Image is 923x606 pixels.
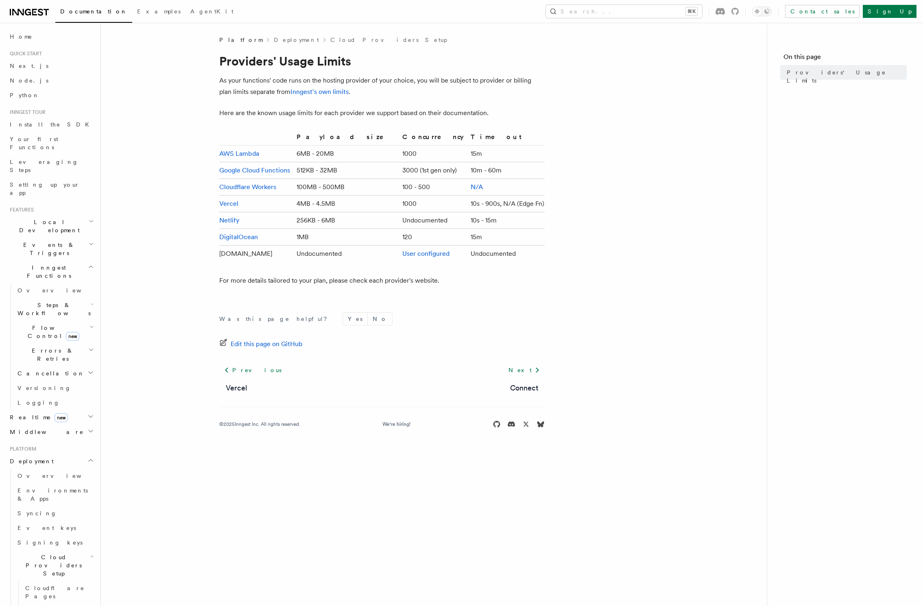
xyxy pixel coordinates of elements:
[7,425,96,439] button: Middleware
[7,283,96,410] div: Inngest Functions
[219,150,259,157] a: AWS Lambda
[752,7,772,16] button: Toggle dark mode
[290,88,349,96] a: Inngest's own limits
[14,301,91,317] span: Steps & Workflows
[274,36,319,44] a: Deployment
[10,181,80,196] span: Setting up your app
[7,59,96,73] a: Next.js
[467,212,545,229] td: 10s - 15m
[17,385,71,391] span: Versioning
[219,166,290,174] a: Google Cloud Functions
[467,229,545,246] td: 15m
[55,413,68,422] span: new
[7,132,96,155] a: Your first Functions
[132,2,185,22] a: Examples
[504,363,545,377] a: Next
[293,246,399,262] td: Undocumented
[293,179,399,196] td: 100MB - 500MB
[14,283,96,298] a: Overview
[14,366,96,381] button: Cancellation
[17,525,76,531] span: Event keys
[219,216,240,224] a: Netlify
[467,246,545,262] td: Undocumented
[293,229,399,246] td: 1MB
[467,196,545,212] td: 10s - 900s, N/A (Edge Fn)
[219,338,303,350] a: Edit this page on GitHub
[293,162,399,179] td: 512KB - 32MB
[7,413,68,421] span: Realtime
[7,446,37,452] span: Platform
[66,332,79,341] span: new
[137,8,181,15] span: Examples
[190,8,233,15] span: AgentKit
[7,260,96,283] button: Inngest Functions
[467,146,545,162] td: 15m
[382,421,410,427] a: We're hiring!
[7,457,54,465] span: Deployment
[7,410,96,425] button: Realtimenew
[25,585,85,599] span: Cloudflare Pages
[219,107,545,119] p: Here are the known usage limits for each provider we support based on their documentation.
[399,132,467,146] th: Concurrency
[14,521,96,535] a: Event keys
[330,36,447,44] a: Cloud Providers Setup
[7,238,96,260] button: Events & Triggers
[231,338,303,350] span: Edit this page on GitHub
[7,73,96,88] a: Node.js
[7,428,84,436] span: Middleware
[14,347,88,363] span: Errors & Retries
[17,539,83,546] span: Signing keys
[10,136,58,150] span: Your first Functions
[368,313,392,325] button: No
[14,483,96,506] a: Environments & Apps
[10,159,79,173] span: Leveraging Steps
[14,506,96,521] a: Syncing
[219,200,238,207] a: Vercel
[219,315,333,323] p: Was this page helpful?
[783,52,907,65] h4: On this page
[219,233,258,241] a: DigitalOcean
[546,5,702,18] button: Search...⌘K
[7,29,96,44] a: Home
[7,454,96,469] button: Deployment
[17,473,101,479] span: Overview
[7,155,96,177] a: Leveraging Steps
[7,109,46,116] span: Inngest tour
[14,395,96,410] a: Logging
[7,177,96,200] a: Setting up your app
[863,5,916,18] a: Sign Up
[219,275,545,286] p: For more details tailored to your plan, please check each provider's website.
[14,381,96,395] a: Versioning
[467,132,545,146] th: Timeout
[219,54,545,68] h1: Providers' Usage Limits
[55,2,132,23] a: Documentation
[219,75,545,98] p: As your functions' code runs on the hosting provider of your choice, you will be subject to provi...
[14,469,96,483] a: Overview
[471,183,483,191] a: N/A
[7,50,42,57] span: Quick start
[14,343,96,366] button: Errors & Retries
[7,207,34,213] span: Features
[22,581,96,604] a: Cloudflare Pages
[7,218,89,234] span: Local Development
[399,146,467,162] td: 1000
[17,487,88,502] span: Environments & Apps
[7,117,96,132] a: Install the SDK
[17,287,101,294] span: Overview
[399,162,467,179] td: 3000 (1st gen only)
[14,369,85,377] span: Cancellation
[219,421,300,427] div: © 2025 Inngest Inc. All rights reserved.
[399,179,467,196] td: 100 - 500
[293,132,399,146] th: Payload size
[10,121,94,128] span: Install the SDK
[293,146,399,162] td: 6MB - 20MB
[787,68,907,85] span: Providers' Usage Limits
[10,33,33,41] span: Home
[7,241,89,257] span: Events & Triggers
[7,264,88,280] span: Inngest Functions
[402,250,449,257] a: User configured
[10,63,48,69] span: Next.js
[399,212,467,229] td: Undocumented
[219,36,262,44] span: Platform
[399,229,467,246] td: 120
